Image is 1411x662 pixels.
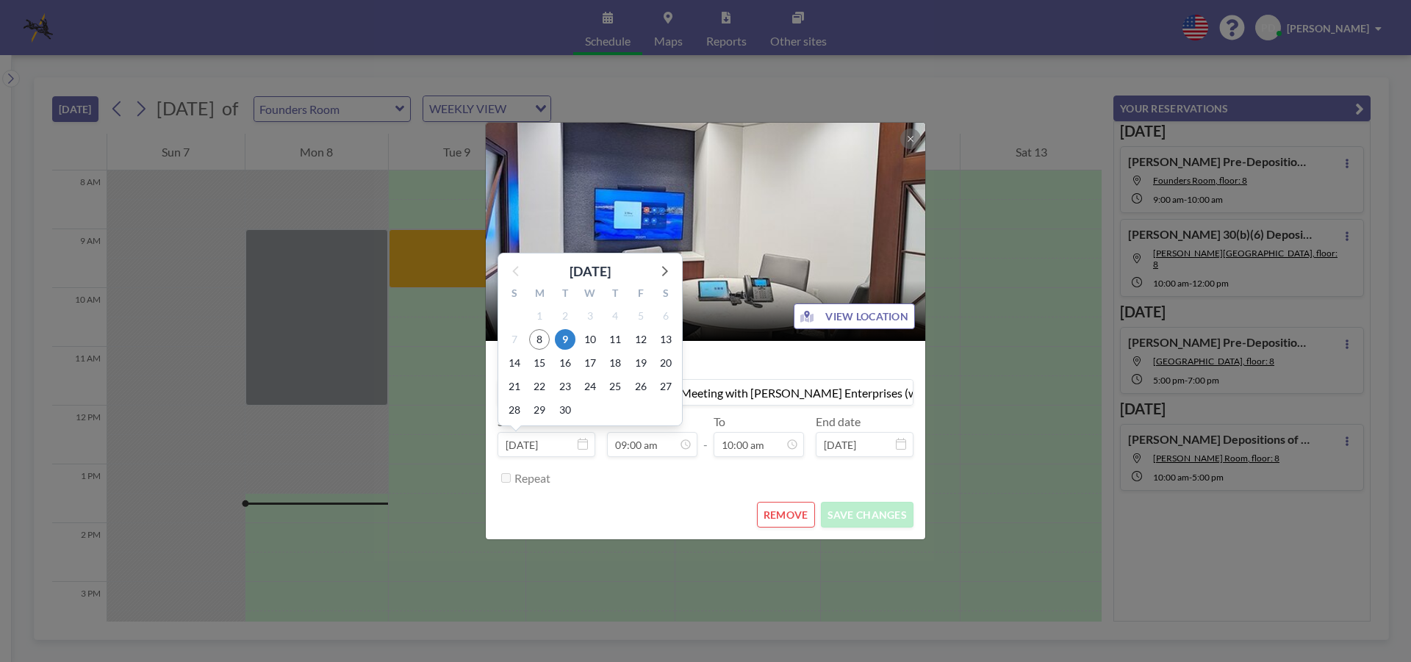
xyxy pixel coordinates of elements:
[631,376,651,397] span: Friday, September 26, 2025
[527,285,552,304] div: M
[504,329,525,350] span: Sunday, September 7, 2025
[555,306,575,326] span: Tuesday, September 2, 2025
[503,292,909,314] h2: Founders Room
[605,376,625,397] span: Thursday, September 25, 2025
[578,285,603,304] div: W
[580,329,600,350] span: Wednesday, September 10, 2025
[631,353,651,373] span: Friday, September 19, 2025
[504,400,525,420] span: Sunday, September 28, 2025
[555,353,575,373] span: Tuesday, September 16, 2025
[757,502,815,528] button: REMOVE
[529,353,550,373] span: Monday, September 15, 2025
[498,380,913,405] input: (No title)
[703,420,708,452] span: -
[580,376,600,397] span: Wednesday, September 24, 2025
[603,285,628,304] div: T
[502,285,527,304] div: S
[504,376,525,397] span: Sunday, September 21, 2025
[816,414,861,429] label: End date
[653,285,678,304] div: S
[570,261,611,281] div: [DATE]
[628,285,653,304] div: F
[656,353,676,373] span: Saturday, September 20, 2025
[605,329,625,350] span: Thursday, September 11, 2025
[504,353,525,373] span: Sunday, September 14, 2025
[605,353,625,373] span: Thursday, September 18, 2025
[555,329,575,350] span: Tuesday, September 9, 2025
[529,306,550,326] span: Monday, September 1, 2025
[605,306,625,326] span: Thursday, September 4, 2025
[580,353,600,373] span: Wednesday, September 17, 2025
[656,376,676,397] span: Saturday, September 27, 2025
[821,502,913,528] button: SAVE CHANGES
[514,471,550,486] label: Repeat
[529,376,550,397] span: Monday, September 22, 2025
[631,306,651,326] span: Friday, September 5, 2025
[580,306,600,326] span: Wednesday, September 3, 2025
[486,66,927,397] img: 537.jpg
[656,306,676,326] span: Saturday, September 6, 2025
[555,400,575,420] span: Tuesday, September 30, 2025
[656,329,676,350] span: Saturday, September 13, 2025
[714,414,725,429] label: To
[794,303,915,329] button: VIEW LOCATION
[553,285,578,304] div: T
[529,329,550,350] span: Monday, September 8, 2025
[555,376,575,397] span: Tuesday, September 23, 2025
[529,400,550,420] span: Monday, September 29, 2025
[631,329,651,350] span: Friday, September 12, 2025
